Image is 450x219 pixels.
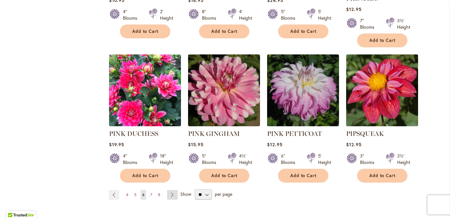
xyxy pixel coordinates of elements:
[267,130,322,138] a: PINK PETTICOAT
[109,121,181,128] a: PINK DUCHESS
[149,190,154,200] a: 7
[120,24,170,38] button: Add to Cart
[346,6,362,12] span: $12.95
[346,141,362,148] span: $12.95
[346,54,418,126] img: PIPSQUEAK
[156,190,162,200] a: 8
[360,17,378,30] div: 7" Blooms
[160,153,173,166] div: 18" Height
[180,191,191,197] span: Show
[357,169,407,183] button: Add to Cart
[357,33,407,47] button: Add to Cart
[267,54,339,126] img: Pink Petticoat
[239,8,252,21] div: 4' Height
[215,191,232,197] span: per page
[188,54,260,126] img: PINK GINGHAM
[126,192,128,197] span: 4
[134,192,136,197] span: 5
[125,190,130,200] a: 4
[281,153,299,166] div: 6" Blooms
[188,121,260,128] a: PINK GINGHAM
[199,169,249,183] button: Add to Cart
[318,153,331,166] div: 5' Height
[188,141,204,148] span: $15.95
[109,54,181,126] img: PINK DUCHESS
[211,173,238,178] span: Add to Cart
[158,192,160,197] span: 8
[202,153,220,166] div: 5" Blooms
[397,17,410,30] div: 3½' Height
[278,169,328,183] button: Add to Cart
[278,24,328,38] button: Add to Cart
[346,121,418,128] a: PIPSQUEAK
[397,153,410,166] div: 3½' Height
[109,141,124,148] span: $19.95
[346,130,384,138] a: PIPSQUEAK
[123,8,141,21] div: 4" Blooms
[318,8,331,21] div: 5' Height
[202,8,220,21] div: 8" Blooms
[211,29,238,34] span: Add to Cart
[5,196,23,214] iframe: Launch Accessibility Center
[239,153,252,166] div: 4½' Height
[290,29,317,34] span: Add to Cart
[132,173,159,178] span: Add to Cart
[267,121,339,128] a: Pink Petticoat
[360,153,378,166] div: 3" Blooms
[267,141,283,148] span: $12.95
[120,169,170,183] button: Add to Cart
[133,190,138,200] a: 5
[109,130,158,138] a: PINK DUCHESS
[290,173,317,178] span: Add to Cart
[160,8,173,21] div: 2' Height
[369,38,396,43] span: Add to Cart
[199,24,249,38] button: Add to Cart
[188,130,240,138] a: PINK GINGHAM
[150,192,152,197] span: 7
[281,8,299,21] div: 5" Blooms
[142,192,145,197] span: 6
[369,173,396,178] span: Add to Cart
[123,153,141,166] div: 4" Blooms
[132,29,159,34] span: Add to Cart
